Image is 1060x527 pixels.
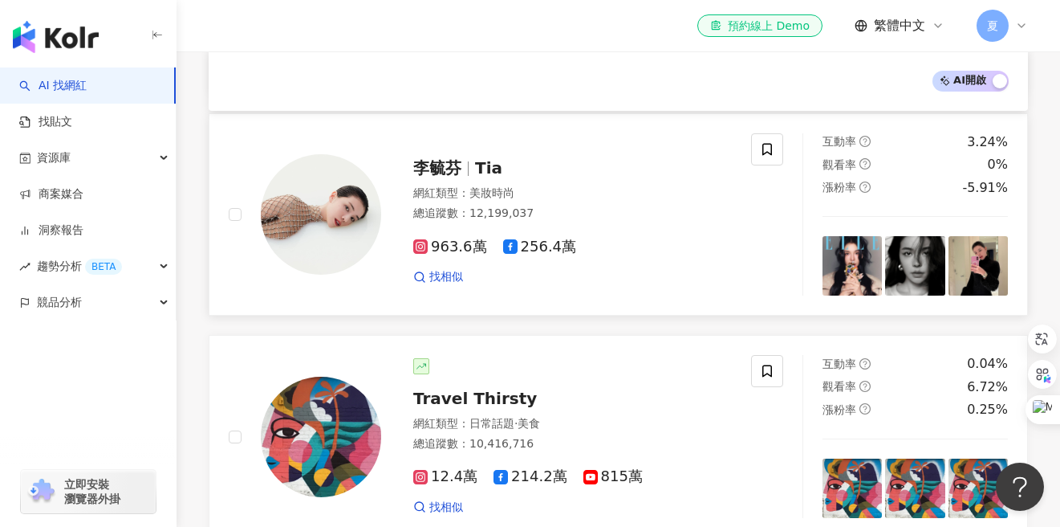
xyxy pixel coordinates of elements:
[85,259,122,275] div: BETA
[413,389,537,408] span: Travel Thirsty
[19,223,83,239] a: 洞察報告
[429,269,463,285] span: 找相似
[469,186,514,199] span: 美妝時尚
[987,17,998,35] span: 夏
[822,135,856,148] span: 互動率
[859,358,871,370] span: question-circle
[19,114,72,130] a: 找貼文
[469,417,514,430] span: 日常話題
[967,133,1008,151] div: 3.24%
[64,477,120,506] span: 立即安裝 瀏覽器外掛
[19,78,87,94] a: searchAI 找網紅
[413,158,461,178] span: 李毓芬
[948,236,1008,296] img: post-image
[967,355,1008,373] div: 0.04%
[261,377,381,497] img: KOL Avatar
[885,459,944,518] img: post-image
[19,261,30,272] span: rise
[19,186,83,202] a: 商案媒合
[413,269,463,285] a: 找相似
[885,236,944,296] img: post-image
[822,459,882,518] img: post-image
[583,468,643,485] span: 815萬
[822,357,856,370] span: 互動率
[37,140,71,176] span: 資源庫
[948,459,1008,518] img: post-image
[26,479,57,505] img: chrome extension
[37,248,122,284] span: 趨勢分析
[962,179,1008,197] div: -5.91%
[503,239,577,255] span: 256.4萬
[37,284,82,321] span: 競品分析
[413,239,487,255] span: 963.6萬
[859,136,871,147] span: question-circle
[697,14,822,37] a: 預約線上 Demo
[209,113,1028,317] a: KOL Avatar李毓芬Tia網紅類型：美妝時尚總追蹤數：12,199,037963.6萬256.4萬找相似互動率question-circle3.24%觀看率question-circle0...
[514,417,518,430] span: ·
[996,463,1044,511] iframe: Help Scout Beacon - Open
[429,500,463,516] span: 找相似
[413,468,477,485] span: 12.4萬
[475,158,502,178] span: Tia
[493,468,567,485] span: 214.2萬
[261,154,381,275] img: KOL Avatar
[967,401,1008,419] div: 0.25%
[822,403,856,416] span: 漲粉率
[822,380,856,393] span: 觀看率
[413,186,732,202] div: 網紅類型 ：
[413,206,732,222] div: 總追蹤數 ： 12,199,037
[413,416,732,432] div: 網紅類型 ：
[874,17,925,35] span: 繁體中文
[822,158,856,171] span: 觀看率
[988,156,1008,174] div: 0%
[710,18,810,34] div: 預約線上 Demo
[822,236,882,296] img: post-image
[13,21,99,53] img: logo
[413,500,463,516] a: 找相似
[859,182,871,193] span: question-circle
[859,403,871,415] span: question-circle
[822,181,856,194] span: 漲粉率
[413,436,732,452] div: 總追蹤數 ： 10,416,716
[967,378,1008,396] div: 6.72%
[859,158,871,170] span: question-circle
[859,381,871,392] span: question-circle
[518,417,540,430] span: 美食
[21,470,156,513] a: chrome extension立即安裝 瀏覽器外掛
